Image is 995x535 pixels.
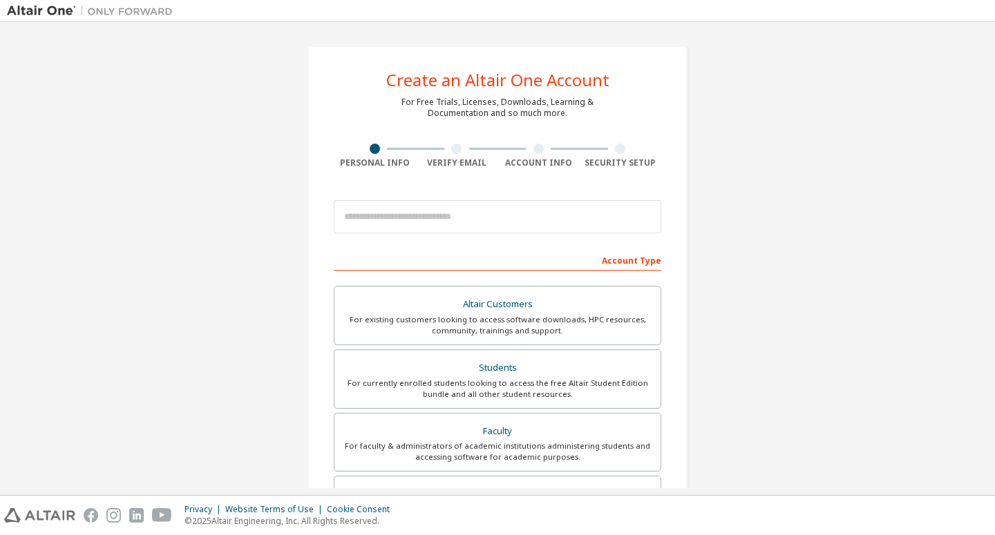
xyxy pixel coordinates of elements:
div: For Free Trials, Licenses, Downloads, Learning & Documentation and so much more. [401,97,594,119]
img: instagram.svg [106,508,121,523]
div: Privacy [184,504,225,515]
img: Altair One [7,4,180,18]
div: Verify Email [416,157,498,168]
img: linkedin.svg [129,508,144,523]
img: youtube.svg [152,508,172,523]
img: facebook.svg [84,508,98,523]
div: Students [343,358,652,378]
div: Security Setup [580,157,662,168]
div: Faculty [343,422,652,441]
div: Account Info [497,157,580,168]
div: Everyone else [343,485,652,504]
p: © 2025 Altair Engineering, Inc. All Rights Reserved. [184,515,398,527]
div: For currently enrolled students looking to access the free Altair Student Edition bundle and all ... [343,378,652,400]
div: Website Terms of Use [225,504,327,515]
div: Cookie Consent [327,504,398,515]
div: Account Type [334,249,661,271]
div: Personal Info [334,157,416,168]
div: For faculty & administrators of academic institutions administering students and accessing softwa... [343,440,652,463]
div: Create an Altair One Account [386,72,609,88]
div: For existing customers looking to access software downloads, HPC resources, community, trainings ... [343,314,652,336]
img: altair_logo.svg [4,508,75,523]
div: Altair Customers [343,295,652,314]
